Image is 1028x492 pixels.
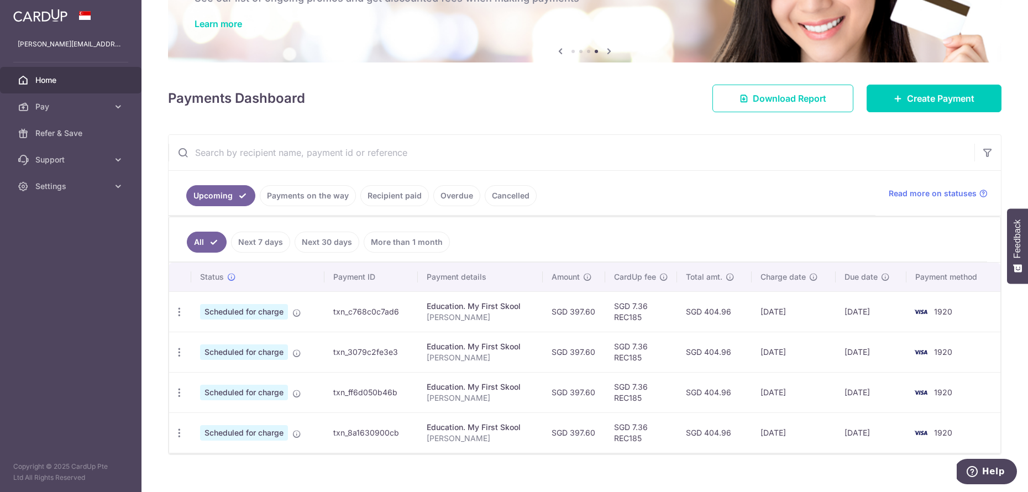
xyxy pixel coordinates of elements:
span: 1920 [934,307,952,316]
th: Payment ID [324,263,418,291]
p: [PERSON_NAME][EMAIL_ADDRESS][DOMAIN_NAME] [18,39,124,50]
td: [DATE] [836,412,906,453]
span: Home [35,75,108,86]
span: Amount [552,271,580,282]
td: txn_ff6d050b46b [324,372,418,412]
span: Scheduled for charge [200,425,288,441]
a: Overdue [433,185,480,206]
td: [DATE] [752,291,836,332]
td: SGD 7.36 REC185 [605,412,677,453]
img: Bank Card [910,426,932,439]
a: Recipient paid [360,185,429,206]
img: CardUp [13,9,67,22]
td: SGD 7.36 REC185 [605,291,677,332]
img: Bank Card [910,386,932,399]
p: [PERSON_NAME] [427,312,534,323]
a: Next 30 days [295,232,359,253]
td: SGD 397.60 [543,412,605,453]
span: Status [200,271,224,282]
button: Feedback - Show survey [1007,208,1028,284]
span: Create Payment [907,92,974,105]
span: Settings [35,181,108,192]
span: Due date [845,271,878,282]
span: Scheduled for charge [200,304,288,320]
td: SGD 397.60 [543,291,605,332]
td: SGD 404.96 [677,291,751,332]
span: Refer & Save [35,128,108,139]
p: [PERSON_NAME] [427,433,534,444]
img: Bank Card [910,346,932,359]
h4: Payments Dashboard [168,88,305,108]
a: Upcoming [186,185,255,206]
p: [PERSON_NAME] [427,352,534,363]
div: Education. My First Skool [427,422,534,433]
td: [DATE] [752,412,836,453]
span: 1920 [934,347,952,357]
a: Create Payment [867,85,1001,112]
span: Scheduled for charge [200,385,288,400]
td: SGD 397.60 [543,372,605,412]
th: Payment details [418,263,543,291]
td: SGD 404.96 [677,412,751,453]
a: Download Report [712,85,853,112]
input: Search by recipient name, payment id or reference [169,135,974,170]
span: Scheduled for charge [200,344,288,360]
a: Next 7 days [231,232,290,253]
a: Cancelled [485,185,537,206]
td: txn_8a1630900cb [324,412,418,453]
div: Education. My First Skool [427,381,534,392]
span: Charge date [760,271,806,282]
span: 1920 [934,388,952,397]
span: Feedback [1013,219,1022,258]
td: SGD 404.96 [677,332,751,372]
td: SGD 404.96 [677,372,751,412]
td: SGD 7.36 REC185 [605,372,677,412]
td: [DATE] [836,332,906,372]
td: txn_3079c2fe3e3 [324,332,418,372]
span: CardUp fee [614,271,656,282]
div: Education. My First Skool [427,341,534,352]
td: SGD 7.36 REC185 [605,332,677,372]
td: txn_c768c0c7ad6 [324,291,418,332]
div: Education. My First Skool [427,301,534,312]
td: SGD 397.60 [543,332,605,372]
img: Bank Card [910,305,932,318]
a: All [187,232,227,253]
span: Pay [35,101,108,112]
a: Read more on statuses [889,188,988,199]
a: More than 1 month [364,232,450,253]
td: [DATE] [836,291,906,332]
span: Total amt. [686,271,722,282]
span: 1920 [934,428,952,437]
td: [DATE] [752,332,836,372]
iframe: Opens a widget where you can find more information [957,459,1017,486]
span: Download Report [753,92,826,105]
a: Payments on the way [260,185,356,206]
td: [DATE] [752,372,836,412]
td: [DATE] [836,372,906,412]
p: [PERSON_NAME] [427,392,534,404]
span: Read more on statuses [889,188,977,199]
th: Payment method [906,263,1000,291]
a: Learn more [195,18,242,29]
span: Support [35,154,108,165]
